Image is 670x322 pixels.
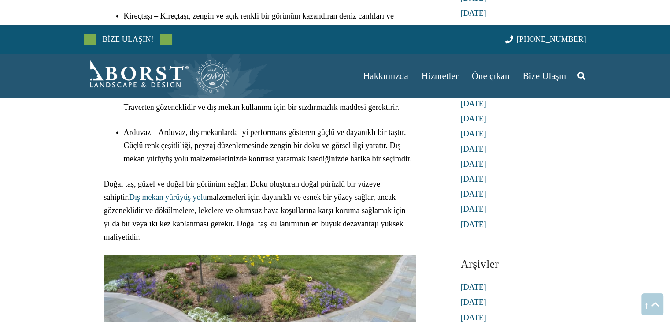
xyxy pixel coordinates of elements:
a: [PHONE_NUMBER] [505,35,586,44]
a: [DATE] [461,220,486,229]
a: Hizmetler [415,54,465,98]
a: [DATE] [461,205,486,213]
font: Hakkımızda [363,71,408,81]
a: BİZE ULAŞIN! [96,29,159,50]
a: [DATE] [461,129,486,138]
a: [DATE] [461,298,486,307]
font: Bize Ulaşın [522,71,566,81]
a: Dış mekan yürüyüş yolu [129,193,207,202]
font: BİZE ULAŞIN! [102,35,153,44]
a: Öne çıkan [465,54,516,98]
a: [DATE] [461,114,486,123]
font: Doğal taş, güzel ve doğal bir görünüm sağlar. Doku oluşturan doğal pürüzlü bir yüzeye sahiptir. [104,180,380,202]
font: [PHONE_NUMBER] [517,35,586,44]
a: [DATE] [461,99,486,108]
font: Hizmetler [422,71,459,81]
a: [DATE] [461,313,486,322]
a: Bize Ulaşın [516,54,573,98]
a: [DATE] [461,145,486,154]
font: Arduvaz – Arduvaz, dış mekanlarda iyi performans gösteren güçlü ve dayanıklı bir taştır. Güçlü re... [124,128,412,163]
a: [DATE] [461,175,486,183]
a: [DATE] [461,190,486,198]
a: Hakkımızda [356,54,415,98]
font: Öne çıkan [472,71,510,81]
a: Başa dön [641,293,663,315]
font: Arşivler [461,258,499,270]
a: Borst-Logo [84,58,230,94]
a: Aramak [573,65,590,87]
font: malzemeleri için dayanıklı ve esnek bir yüzey sağlar, ancak gözeneklidir ve dökülmelere, lekelere... [104,193,406,241]
a: [DATE] [461,283,486,292]
a: [DATE] [461,160,486,168]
